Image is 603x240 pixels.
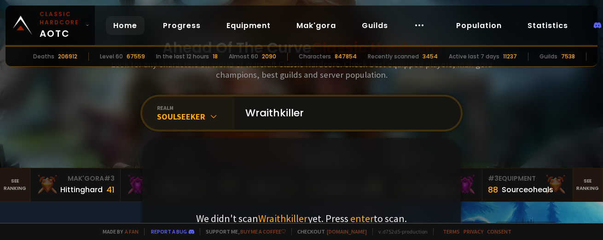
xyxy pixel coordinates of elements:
span: AOTC [40,10,82,40]
input: Search a character... [240,97,450,130]
small: Classic Hardcore [40,10,82,27]
p: We didn't scan yet. Press to scan. [196,212,407,225]
span: # 3 [488,174,499,183]
span: Support me, [200,228,286,235]
div: 67559 [127,52,145,61]
a: [DOMAIN_NAME] [327,228,367,235]
div: Characters [299,52,331,61]
div: 7538 [561,52,575,61]
a: Equipment [219,16,278,35]
div: Mak'Gora [36,174,115,183]
a: Progress [156,16,208,35]
div: 11237 [503,52,517,61]
div: Equipment [488,174,567,183]
a: Privacy [464,228,483,235]
div: Soulseeker [157,111,234,122]
a: Report a bug [151,228,187,235]
a: a fan [125,228,139,235]
div: Recently scanned [368,52,419,61]
span: Wraithkiller [258,212,308,225]
a: Consent [487,228,511,235]
span: Made by [97,228,139,235]
a: Mak'Gora#3Hittinghard41 [30,168,121,201]
div: 206912 [58,52,77,61]
a: Terms [443,228,460,235]
div: 3454 [423,52,438,61]
a: Mak'gora [289,16,343,35]
div: 847854 [335,52,357,61]
div: 41 [106,183,115,196]
div: 88 [488,183,498,196]
div: 18 [213,52,218,61]
a: Buy me a coffee [240,228,286,235]
div: Level 60 [100,52,123,61]
h3: Look for any characters on World of Warcraft Classic Hardcore. Check best equipped players, mak'g... [107,59,496,80]
a: Classic HardcoreAOTC [6,6,95,45]
a: Home [106,16,145,35]
div: Guilds [539,52,557,61]
div: Sourceoheals [502,184,553,195]
div: realm [157,104,234,111]
div: Deaths [33,52,54,61]
div: Active last 7 days [449,52,499,61]
a: #3Equipment88Sourceoheals [482,168,573,201]
div: Mak'Gora [126,174,205,183]
a: Population [449,16,509,35]
span: enter [350,212,374,225]
div: Almost 60 [229,52,258,61]
span: v. d752d5 - production [372,228,428,235]
a: Mak'Gora#2Rivench100 [121,168,211,201]
a: Guilds [354,16,395,35]
span: Checkout [291,228,367,235]
div: 2090 [262,52,276,61]
span: # 3 [104,174,115,183]
div: Hittinghard [60,184,103,195]
a: Statistics [520,16,575,35]
div: In the last 12 hours [156,52,209,61]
